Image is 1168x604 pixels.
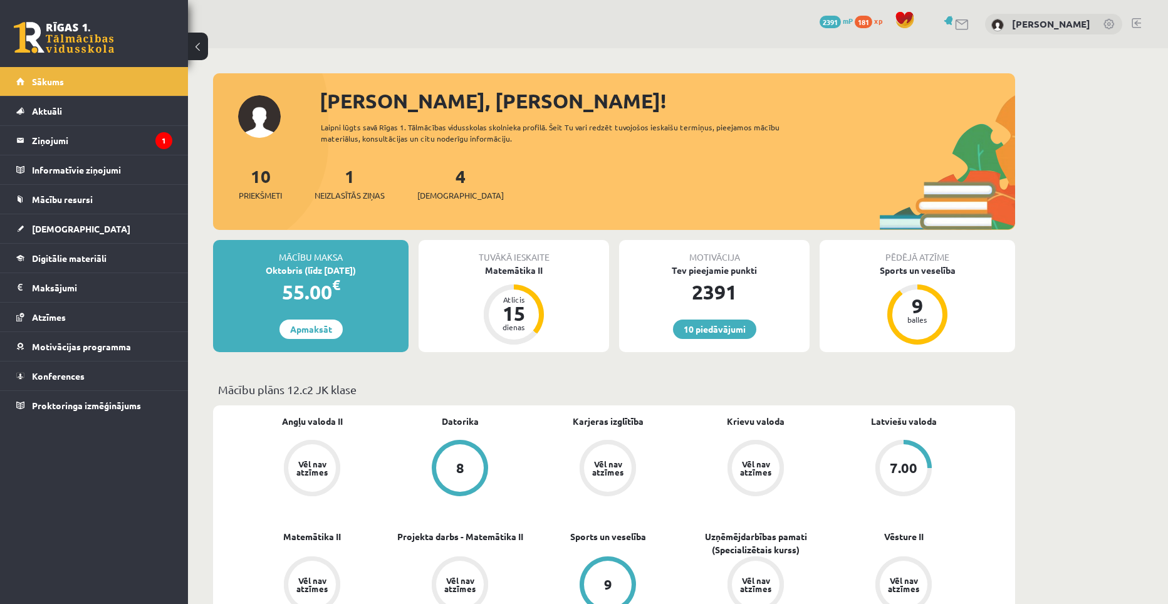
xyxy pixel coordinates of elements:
a: Informatīvie ziņojumi [16,155,172,184]
span: 2391 [820,16,841,28]
div: Sports un veselība [820,264,1015,277]
span: [DEMOGRAPHIC_DATA] [32,223,130,234]
a: 2391 mP [820,16,853,26]
div: 2391 [619,277,810,307]
div: Vēl nav atzīmes [738,460,773,476]
div: Vēl nav atzīmes [738,576,773,593]
a: Vēsture II [884,530,924,543]
a: Krievu valoda [727,415,785,428]
a: 4[DEMOGRAPHIC_DATA] [417,165,504,202]
a: Proktoringa izmēģinājums [16,391,172,420]
div: Oktobris (līdz [DATE]) [213,264,409,277]
a: Atzīmes [16,303,172,331]
span: Motivācijas programma [32,341,131,352]
span: Atzīmes [32,311,66,323]
div: Vēl nav atzīmes [295,460,330,476]
a: Latviešu valoda [871,415,937,428]
div: Vēl nav atzīmes [295,576,330,593]
a: Matemātika II Atlicis 15 dienas [419,264,609,346]
a: 10Priekšmeti [239,165,282,202]
a: Aktuāli [16,96,172,125]
span: € [332,276,340,294]
div: Tuvākā ieskaite [419,240,609,264]
div: 55.00 [213,277,409,307]
p: Mācību plāns 12.c2 JK klase [218,381,1010,398]
div: 9 [604,578,612,591]
a: Ziņojumi1 [16,126,172,155]
div: dienas [495,323,533,331]
a: Motivācijas programma [16,332,172,361]
a: 10 piedāvājumi [673,320,756,339]
a: 181 xp [855,16,889,26]
a: Projekta darbs - Matemātika II [397,530,523,543]
a: Vēl nav atzīmes [534,440,682,499]
a: 8 [386,440,534,499]
a: Konferences [16,362,172,390]
a: Rīgas 1. Tālmācības vidusskola [14,22,114,53]
div: Motivācija [619,240,810,264]
a: Digitālie materiāli [16,244,172,273]
a: Karjeras izglītība [573,415,644,428]
span: Mācību resursi [32,194,93,205]
a: 7.00 [830,440,978,499]
span: Sākums [32,76,64,87]
div: Laipni lūgts savā Rīgas 1. Tālmācības vidusskolas skolnieka profilā. Šeit Tu vari redzēt tuvojošo... [321,122,802,144]
span: Aktuāli [32,105,62,117]
span: Proktoringa izmēģinājums [32,400,141,411]
div: Matemātika II [419,264,609,277]
div: balles [899,316,936,323]
a: Apmaksāt [279,320,343,339]
div: Vēl nav atzīmes [590,460,625,476]
div: Vēl nav atzīmes [442,576,477,593]
span: xp [874,16,882,26]
legend: Ziņojumi [32,126,172,155]
a: Sākums [16,67,172,96]
div: 9 [899,296,936,316]
a: Mācību resursi [16,185,172,214]
a: Maksājumi [16,273,172,302]
span: Digitālie materiāli [32,253,107,264]
a: Sports un veselība [570,530,646,543]
a: Vēl nav atzīmes [238,440,386,499]
div: Pēdējā atzīme [820,240,1015,264]
legend: Maksājumi [32,273,172,302]
a: 1Neizlasītās ziņas [315,165,385,202]
div: Atlicis [495,296,533,303]
legend: Informatīvie ziņojumi [32,155,172,184]
i: 1 [155,132,172,149]
span: Konferences [32,370,85,382]
a: Sports un veselība 9 balles [820,264,1015,346]
a: [PERSON_NAME] [1012,18,1090,30]
span: 181 [855,16,872,28]
span: Priekšmeti [239,189,282,202]
a: Vēl nav atzīmes [682,440,830,499]
img: Rauls Sakne [991,19,1004,31]
span: Neizlasītās ziņas [315,189,385,202]
div: 8 [456,461,464,475]
div: Vēl nav atzīmes [886,576,921,593]
div: [PERSON_NAME], [PERSON_NAME]! [320,86,1015,116]
a: Matemātika II [283,530,341,543]
div: Mācību maksa [213,240,409,264]
a: [DEMOGRAPHIC_DATA] [16,214,172,243]
div: 15 [495,303,533,323]
span: [DEMOGRAPHIC_DATA] [417,189,504,202]
a: Angļu valoda II [282,415,343,428]
a: Datorika [442,415,479,428]
div: Tev pieejamie punkti [619,264,810,277]
a: Uzņēmējdarbības pamati (Specializētais kurss) [682,530,830,556]
div: 7.00 [890,461,917,475]
span: mP [843,16,853,26]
